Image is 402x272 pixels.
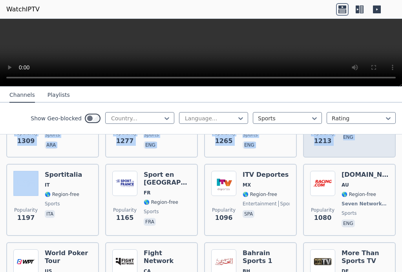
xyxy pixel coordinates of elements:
[112,171,137,196] img: Sport en France
[215,213,233,223] span: 1096
[243,249,290,265] h6: Bahrain Sports 1
[14,207,38,213] span: Popularity
[342,133,355,141] p: eng
[243,171,290,179] h6: ITV Deportes
[45,171,82,179] h6: Sportitalia
[243,141,256,149] p: eng
[144,132,159,138] span: sports
[45,141,57,149] p: ara
[144,209,159,215] span: sports
[144,199,178,205] span: 🌎 Region-free
[243,210,254,218] p: spa
[116,136,134,146] span: 1277
[342,191,376,198] span: 🌎 Region-free
[310,171,335,196] img: Racing.com
[113,207,137,213] span: Popularity
[243,132,258,138] span: sports
[13,171,38,196] img: Sportitalia
[45,182,50,188] span: IT
[9,88,35,103] button: Channels
[17,136,35,146] span: 1309
[45,210,55,218] p: ita
[144,218,156,226] p: fra
[342,210,356,216] span: sports
[17,213,35,223] span: 1197
[144,171,191,187] h6: Sport en [GEOGRAPHIC_DATA]
[45,132,60,138] span: sports
[243,182,251,188] span: MX
[144,249,191,265] h6: Fight Network
[342,249,389,265] h6: More Than Sports TV
[342,182,349,188] span: AU
[116,213,134,223] span: 1165
[212,207,236,213] span: Popularity
[243,191,277,198] span: 🌎 Region-free
[342,171,389,179] h6: [DOMAIN_NAME]
[342,219,355,227] p: eng
[215,136,233,146] span: 1265
[144,190,150,196] span: FR
[278,201,295,207] span: sports
[31,114,82,122] label: Show Geo-blocked
[45,201,60,207] span: sports
[48,88,70,103] button: Playlists
[144,141,157,149] p: eng
[6,5,40,14] a: WatchIPTV
[342,201,387,207] span: Seven Network/Foxtel
[314,213,332,223] span: 1080
[311,207,334,213] span: Popularity
[45,191,79,198] span: 🌎 Region-free
[314,136,332,146] span: 1213
[243,201,277,207] span: entertainment
[211,171,236,196] img: ITV Deportes
[45,249,92,265] h6: World Poker Tour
